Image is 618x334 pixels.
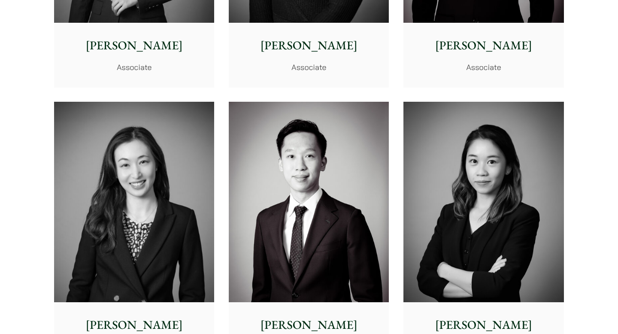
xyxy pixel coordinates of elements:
p: [PERSON_NAME] [61,316,207,334]
p: [PERSON_NAME] [61,36,207,55]
p: [PERSON_NAME] [410,36,557,55]
p: Associate [410,61,557,73]
p: [PERSON_NAME] [236,316,382,334]
p: Associate [61,61,207,73]
p: Associate [236,61,382,73]
p: [PERSON_NAME] [236,36,382,55]
p: [PERSON_NAME] [410,316,557,334]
